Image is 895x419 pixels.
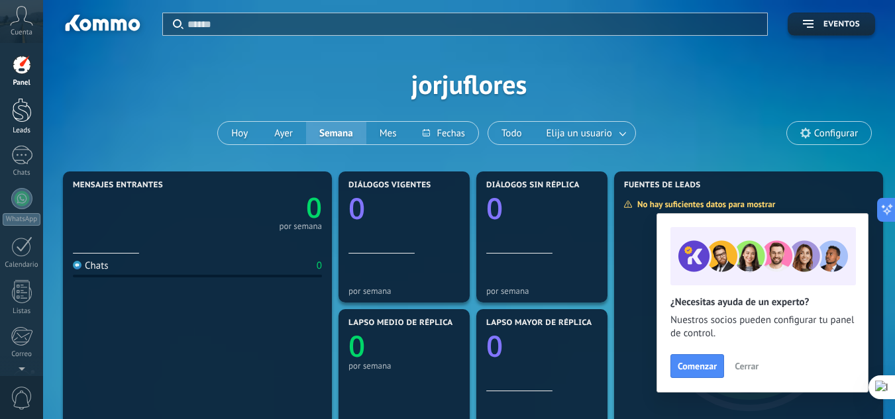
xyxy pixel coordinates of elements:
div: por semana [348,361,460,371]
text: 0 [348,188,365,228]
div: por semana [348,286,460,296]
div: 0 [317,259,322,272]
span: Nuestros socios pueden configurar tu panel de control. [670,314,855,340]
div: Correo [3,350,41,359]
div: Panel [3,79,41,87]
span: Elija un usuario [544,124,615,142]
text: 0 [486,326,503,365]
button: Comenzar [670,354,724,378]
span: Eventos [823,20,860,29]
button: Hoy [218,122,261,144]
text: 0 [486,188,503,228]
div: No hay suficientes datos para mostrar [623,199,784,210]
div: WhatsApp [3,213,40,226]
button: Eventos [788,13,875,36]
span: Cuenta [11,28,32,37]
div: Chats [3,169,41,177]
div: Chats [73,259,109,272]
span: Lapso mayor de réplica [486,318,592,328]
div: Listas [3,307,41,316]
span: Configurar [814,128,858,139]
button: Ayer [261,122,306,144]
div: Calendario [3,261,41,269]
span: Comenzar [678,361,717,371]
button: Elija un usuario [535,122,635,144]
button: Mes [366,122,410,144]
button: Fechas [409,122,478,144]
div: por semana [486,286,598,296]
text: 0 [306,189,322,226]
button: Todo [488,122,535,144]
span: Diálogos sin réplica [486,181,580,190]
button: Cerrar [729,356,764,376]
span: Cerrar [735,361,759,371]
span: Diálogos vigentes [348,181,431,190]
button: Semana [306,122,366,144]
span: Mensajes entrantes [73,181,163,190]
img: Chats [73,261,81,269]
div: por semana [279,223,322,230]
span: Lapso medio de réplica [348,318,453,328]
a: 0 [197,189,322,226]
div: Leads [3,126,41,135]
span: Fuentes de leads [624,181,701,190]
text: 0 [348,326,365,365]
h2: ¿Necesitas ayuda de un experto? [670,296,855,308]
